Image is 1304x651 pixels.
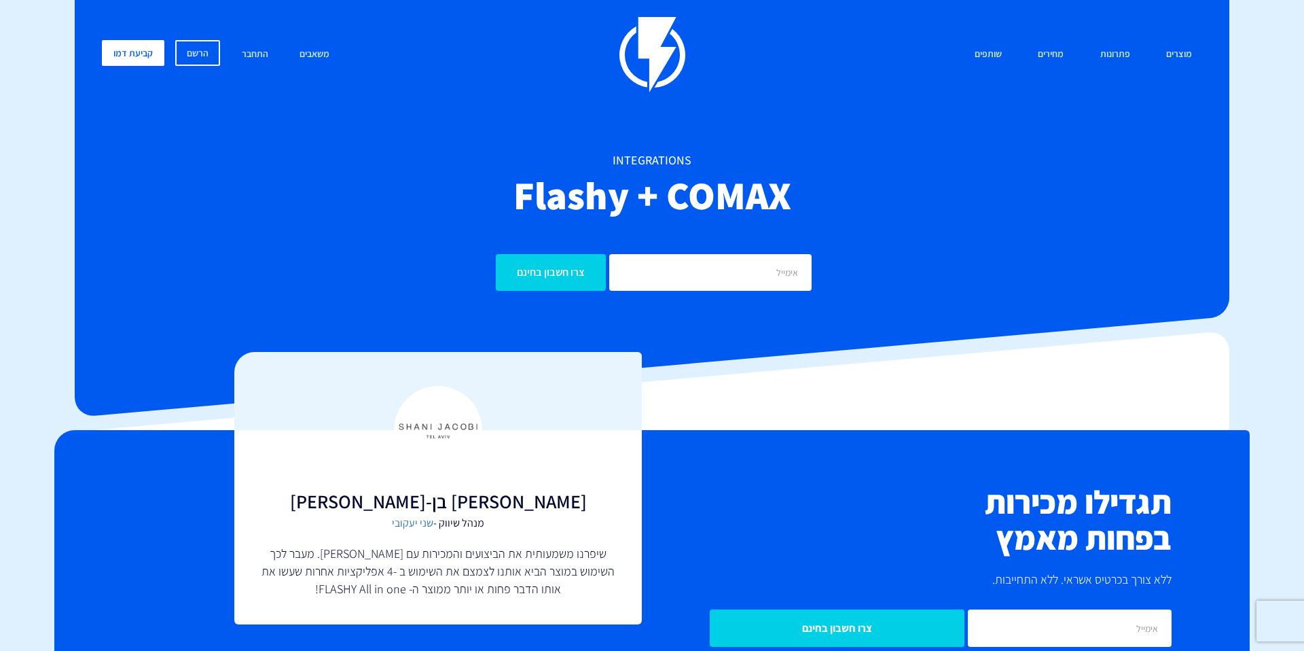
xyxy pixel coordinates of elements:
[496,254,606,291] input: צרו חשבון בחינם
[102,174,1202,217] h2: Flashy + COMAX
[102,40,164,66] a: קביעת דמו
[1156,40,1202,69] a: מוצרים
[232,40,278,69] a: התחבר
[261,516,615,531] span: מנהל שיווק -
[261,545,615,597] p: שיפרנו משמעותית את הביצועים והמכירות עם [PERSON_NAME]. מעבר לכך השימוש במוצר הביא אותנו לצמצם את ...
[662,570,1172,589] p: ללא צורך בכרטיס אשראי. ללא התחייבות.
[261,491,615,512] h3: [PERSON_NAME] בן-[PERSON_NAME]
[289,40,340,69] a: משאבים
[964,40,1012,69] a: שותפים
[1028,40,1074,69] a: מחירים
[102,154,1202,167] h1: integrations
[609,254,812,291] input: אימייל
[175,40,220,66] a: הרשם
[968,610,1172,647] input: אימייל
[394,386,482,474] img: Feedback
[1090,40,1140,69] a: פתרונות
[392,516,433,530] a: שני יעקובי
[710,610,964,647] input: צרו חשבון בחינם
[662,485,1172,557] h2: תגדילו מכירות בפחות מאמץ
